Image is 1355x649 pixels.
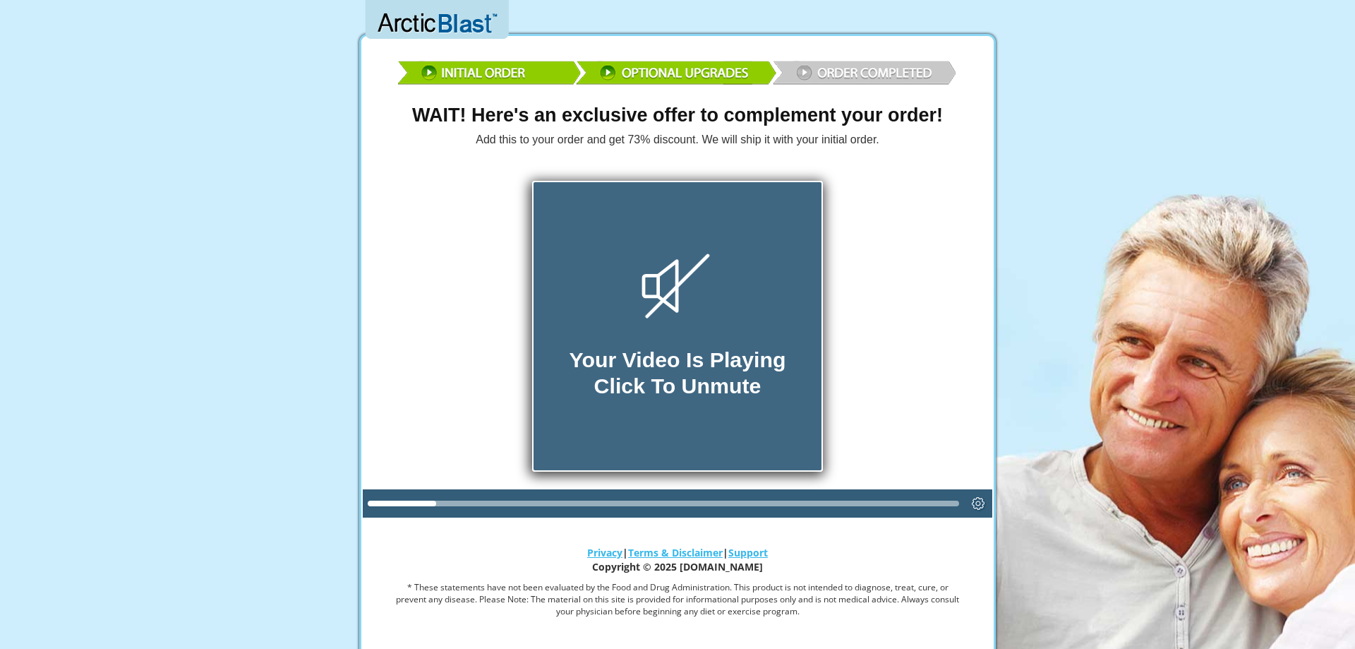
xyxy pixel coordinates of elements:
[964,489,992,518] button: Settings
[532,181,822,471] div: Your Video Is PlayingClick To Unmute
[570,347,786,399] div: Your Video Is Playing Click To Unmute
[396,581,960,617] p: * These statements have not been evaluated by the Food and Drug Administration. This product is n...
[356,105,999,126] h1: WAIT! Here's an exclusive offer to complement your order!
[396,546,960,574] p: | | Copyright © 2025 [DOMAIN_NAME]
[628,546,723,559] a: Terms & Disclaimer
[587,546,622,559] a: Privacy
[728,546,768,559] a: Support
[356,133,999,146] h4: Add this to your order and get 73% discount. We will ship it with your initial order.
[395,50,960,91] img: reviewbar.png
